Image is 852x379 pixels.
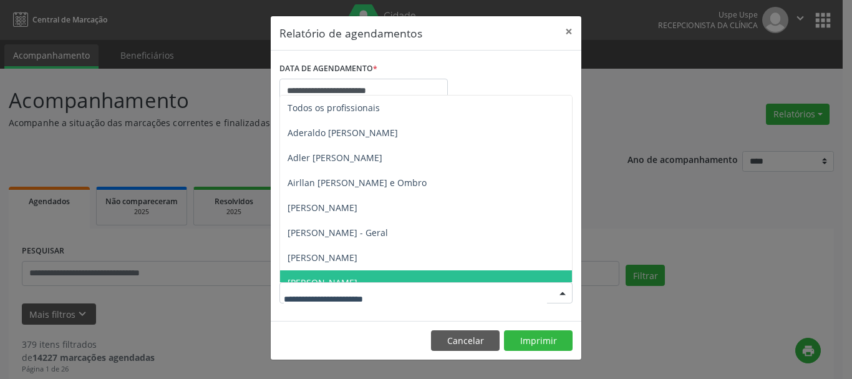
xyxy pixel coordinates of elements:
span: Aderaldo [PERSON_NAME] [288,127,398,139]
span: [PERSON_NAME] - Geral [288,227,388,239]
button: Cancelar [431,330,500,352]
h5: Relatório de agendamentos [279,25,422,41]
span: Adler [PERSON_NAME] [288,152,382,164]
label: DATA DE AGENDAMENTO [279,59,377,79]
button: Imprimir [504,330,573,352]
span: [PERSON_NAME] [288,252,357,263]
span: Airllan [PERSON_NAME] e Ombro [288,177,427,189]
span: [PERSON_NAME] [288,202,357,214]
span: [PERSON_NAME] [288,277,357,288]
span: Todos os profissionais [288,102,380,114]
button: Close [556,16,581,47]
